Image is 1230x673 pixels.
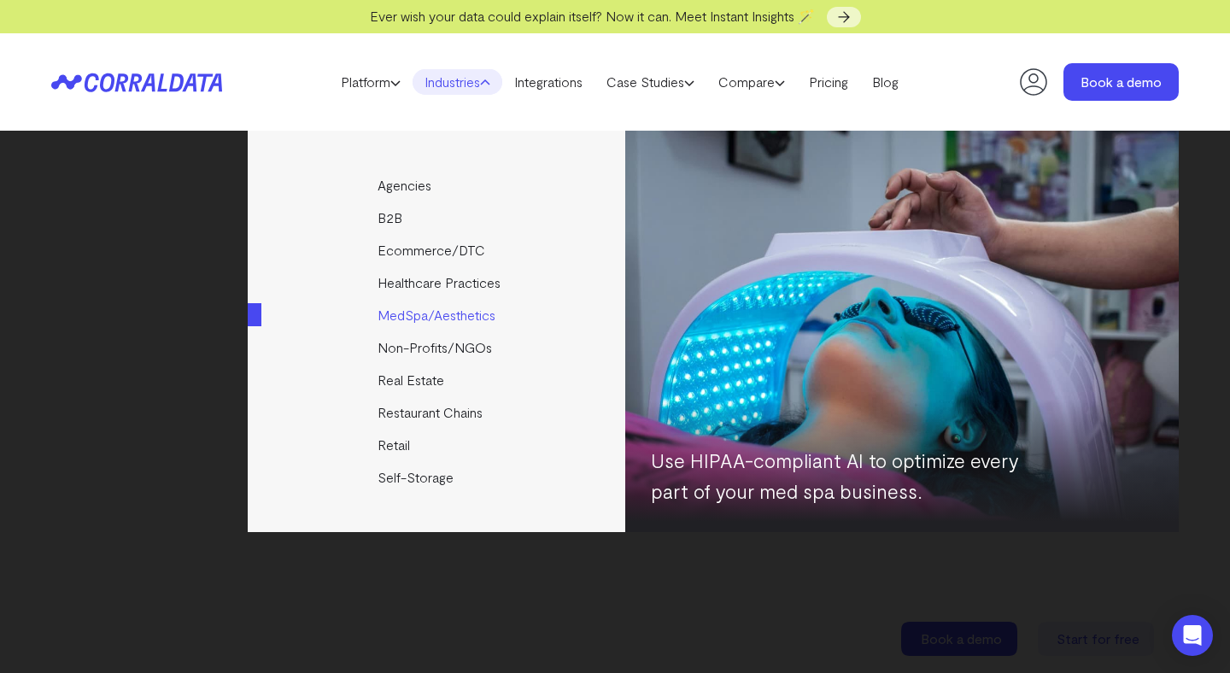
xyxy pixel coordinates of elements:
[1172,615,1213,656] div: Open Intercom Messenger
[329,69,413,95] a: Platform
[248,396,628,429] a: Restaurant Chains
[594,69,706,95] a: Case Studies
[370,8,815,24] span: Ever wish your data could explain itself? Now it can. Meet Instant Insights 🪄
[248,234,628,266] a: Ecommerce/DTC
[248,299,628,331] a: MedSpa/Aesthetics
[248,202,628,234] a: B2B
[1063,63,1179,101] a: Book a demo
[248,266,628,299] a: Healthcare Practices
[248,169,628,202] a: Agencies
[248,364,628,396] a: Real Estate
[248,331,628,364] a: Non-Profits/NGOs
[413,69,502,95] a: Industries
[651,445,1035,506] p: Use HIPAA-compliant AI to optimize every part of your med spa business.
[860,69,911,95] a: Blog
[706,69,797,95] a: Compare
[797,69,860,95] a: Pricing
[502,69,594,95] a: Integrations
[248,429,628,461] a: Retail
[248,461,628,494] a: Self-Storage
